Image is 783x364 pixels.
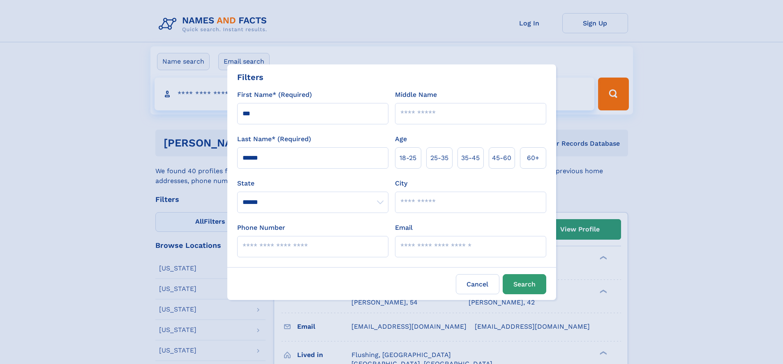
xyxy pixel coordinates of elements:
[456,274,499,294] label: Cancel
[395,223,413,233] label: Email
[503,274,546,294] button: Search
[237,134,311,144] label: Last Name* (Required)
[527,153,539,163] span: 60+
[395,134,407,144] label: Age
[395,90,437,100] label: Middle Name
[430,153,448,163] span: 25‑35
[395,179,407,188] label: City
[492,153,511,163] span: 45‑60
[237,90,312,100] label: First Name* (Required)
[237,223,285,233] label: Phone Number
[461,153,480,163] span: 35‑45
[400,153,416,163] span: 18‑25
[237,71,263,83] div: Filters
[237,179,388,188] label: State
